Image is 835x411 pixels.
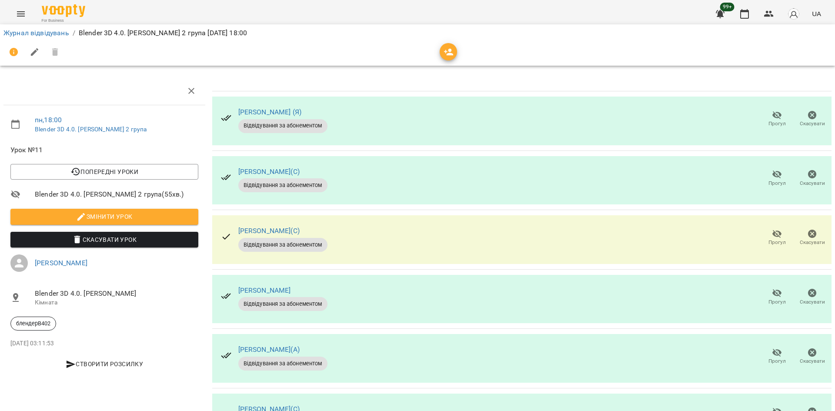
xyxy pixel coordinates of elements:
[238,227,300,235] a: [PERSON_NAME](С)
[35,259,87,267] a: [PERSON_NAME]
[768,298,786,306] span: Прогул
[800,120,825,127] span: Скасувати
[35,288,198,299] span: Blender 3D 4.0. [PERSON_NAME]
[10,145,198,155] span: Урок №11
[10,209,198,224] button: Змінити урок
[238,108,302,116] a: [PERSON_NAME] (Я)
[759,166,795,190] button: Прогул
[788,8,800,20] img: avatar_s.png
[3,29,69,37] a: Журнал відвідувань
[35,189,198,200] span: Blender 3D 4.0. [PERSON_NAME] 2 група ( 55 хв. )
[11,320,56,327] span: блендерВ402
[238,300,327,308] span: Відвідування за абонементом
[10,3,31,24] button: Menu
[10,356,198,372] button: Створити розсилку
[795,226,830,250] button: Скасувати
[17,167,191,177] span: Попередні уроки
[795,344,830,369] button: Скасувати
[800,358,825,365] span: Скасувати
[812,9,821,18] span: UA
[238,241,327,249] span: Відвідування за абонементом
[759,344,795,369] button: Прогул
[768,358,786,365] span: Прогул
[808,6,825,22] button: UA
[10,164,198,180] button: Попередні уроки
[238,360,327,368] span: Відвідування за абонементом
[795,107,830,131] button: Скасувати
[800,239,825,246] span: Скасувати
[238,181,327,189] span: Відвідування за абонементом
[35,298,198,307] p: Кімната
[759,285,795,310] button: Прогул
[768,180,786,187] span: Прогул
[10,232,198,247] button: Скасувати Урок
[238,167,300,176] a: [PERSON_NAME](С)
[73,28,75,38] li: /
[768,239,786,246] span: Прогул
[720,3,735,11] span: 99+
[79,28,247,38] p: Blender 3D 4.0. [PERSON_NAME] 2 група [DATE] 18:00
[795,285,830,310] button: Скасувати
[10,317,56,331] div: блендерВ402
[10,339,198,348] p: [DATE] 03:11:53
[17,234,191,245] span: Скасувати Урок
[238,345,300,354] a: [PERSON_NAME](А)
[768,120,786,127] span: Прогул
[42,18,85,23] span: For Business
[35,126,147,133] a: Blender 3D 4.0. [PERSON_NAME] 2 група
[35,116,62,124] a: пн , 18:00
[795,166,830,190] button: Скасувати
[759,226,795,250] button: Прогул
[800,298,825,306] span: Скасувати
[238,122,327,130] span: Відвідування за абонементом
[759,107,795,131] button: Прогул
[238,286,291,294] a: [PERSON_NAME]
[3,28,832,38] nav: breadcrumb
[14,359,195,369] span: Створити розсилку
[17,211,191,222] span: Змінити урок
[42,4,85,17] img: Voopty Logo
[800,180,825,187] span: Скасувати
